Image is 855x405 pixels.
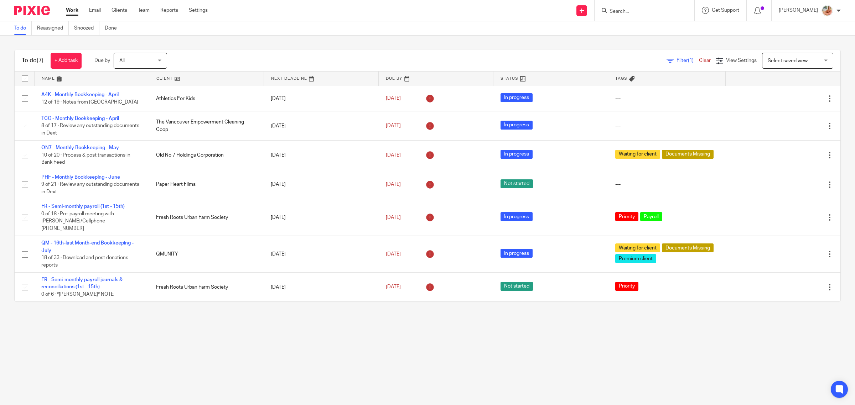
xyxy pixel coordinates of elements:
[41,145,119,150] a: ON7 - Monthly Bookkeeping - May
[609,9,673,15] input: Search
[615,95,719,102] div: ---
[41,277,123,289] a: FR - Semi-monthly payroll journals & reconciliations (1st - 15th)
[41,292,114,297] span: 0 of 6 · *[PERSON_NAME]* NOTE
[41,100,138,105] span: 12 of 19 · Notes from [GEOGRAPHIC_DATA]
[386,182,401,187] span: [DATE]
[615,243,660,252] span: Waiting for client
[119,58,125,63] span: All
[264,86,378,111] td: [DATE]
[386,215,401,220] span: [DATE]
[41,153,130,165] span: 10 of 20 · Process & post transactions in Bank Feed
[51,53,82,69] a: + Add task
[41,92,119,97] a: A4K - Monthly Bookkeeping - April
[189,7,208,14] a: Settings
[138,7,150,14] a: Team
[14,21,32,35] a: To do
[41,211,114,231] span: 0 of 18 · Pre-payroll meeting with [PERSON_NAME]/Cellphone [PHONE_NUMBER]
[726,58,757,63] span: View Settings
[615,282,638,291] span: Priority
[264,273,378,302] td: [DATE]
[615,254,656,263] span: Premium client
[149,273,264,302] td: Fresh Roots Urban Farm Society
[22,57,43,64] h1: To do
[37,21,69,35] a: Reassigned
[94,57,110,64] p: Due by
[41,241,134,253] a: QM - 16th-last Month-end Bookkeeping - July
[386,96,401,101] span: [DATE]
[149,170,264,199] td: Paper Heart Films
[264,111,378,140] td: [DATE]
[41,204,125,209] a: FR - Semi-monthly payroll (1st - 15th)
[501,179,533,188] span: Not started
[501,249,533,258] span: In progress
[615,181,719,188] div: ---
[501,121,533,130] span: In progress
[501,93,533,102] span: In progress
[501,282,533,291] span: Not started
[688,58,694,63] span: (1)
[712,8,739,13] span: Get Support
[386,285,401,290] span: [DATE]
[662,150,714,159] span: Documents Missing
[615,150,660,159] span: Waiting for client
[149,141,264,170] td: Old No 7 Holdings Corporation
[105,21,122,35] a: Done
[149,86,264,111] td: Athletics For Kids
[41,175,120,180] a: PHF - Monthly Bookkeeping - June
[615,77,627,80] span: Tags
[41,123,139,136] span: 8 of 17 · Review any outstanding documents in Dext
[699,58,711,63] a: Clear
[41,255,128,268] span: 18 of 33 · Download and post donations reports
[640,212,662,221] span: Payroll
[112,7,127,14] a: Clients
[386,123,401,128] span: [DATE]
[149,236,264,273] td: QMUNITY
[501,212,533,221] span: In progress
[149,199,264,236] td: Fresh Roots Urban Farm Society
[160,7,178,14] a: Reports
[37,58,43,63] span: (7)
[264,236,378,273] td: [DATE]
[14,6,50,15] img: Pixie
[615,122,719,130] div: ---
[66,7,78,14] a: Work
[264,199,378,236] td: [DATE]
[779,7,818,14] p: [PERSON_NAME]
[149,111,264,140] td: The Vancouver Empowerment Cleaning Coop
[89,7,101,14] a: Email
[41,182,139,194] span: 9 of 21 · Review any outstanding documents in Dext
[768,58,808,63] span: Select saved view
[41,116,119,121] a: TCC - Monthly Bookkeeping - April
[74,21,99,35] a: Snoozed
[501,150,533,159] span: In progress
[822,5,833,16] img: MIC.jpg
[677,58,699,63] span: Filter
[264,170,378,199] td: [DATE]
[386,153,401,158] span: [DATE]
[615,212,638,221] span: Priority
[264,141,378,170] td: [DATE]
[386,252,401,257] span: [DATE]
[662,243,714,252] span: Documents Missing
